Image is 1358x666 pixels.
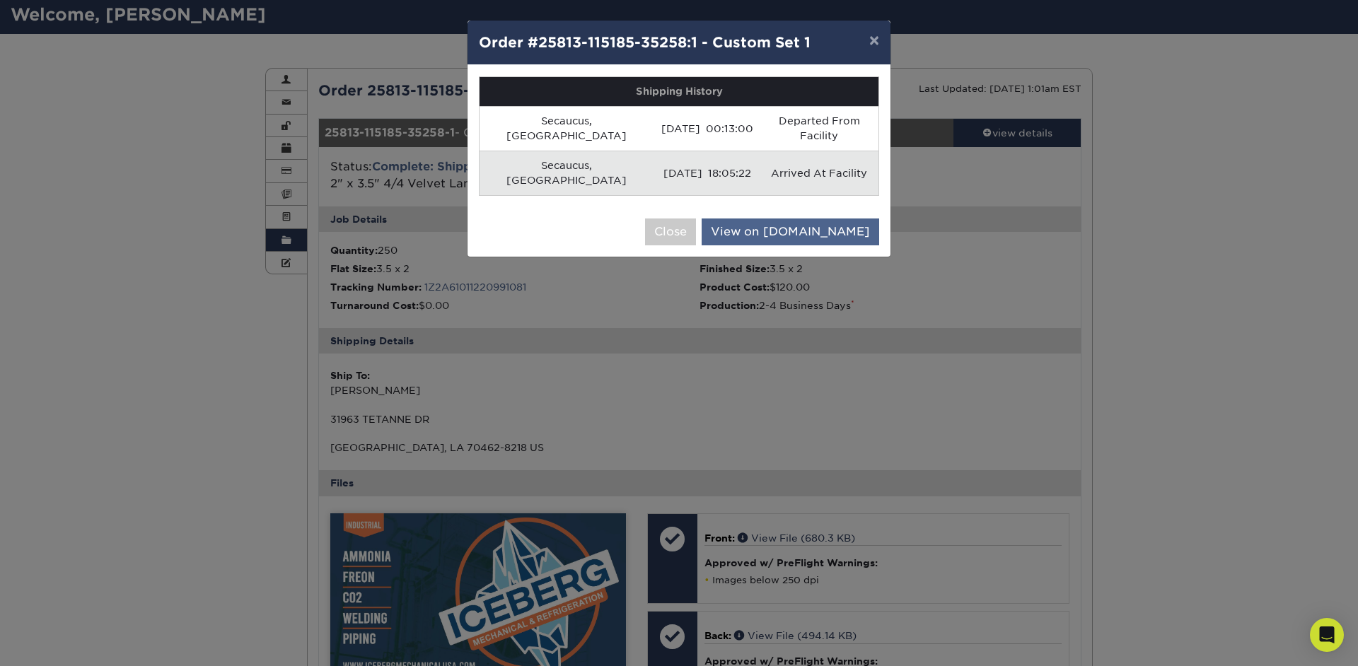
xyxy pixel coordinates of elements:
[760,106,878,151] td: Departed From Facility
[480,151,654,195] td: Secaucus, [GEOGRAPHIC_DATA]
[654,106,760,151] td: [DATE] 00:13:00
[1310,618,1344,652] div: Open Intercom Messenger
[480,77,878,106] th: Shipping History
[645,218,696,245] button: Close
[479,32,879,53] h4: Order #25813-115185-35258:1 - Custom Set 1
[760,151,878,195] td: Arrived At Facility
[654,151,760,195] td: [DATE] 18:05:22
[480,106,654,151] td: Secaucus, [GEOGRAPHIC_DATA]
[702,218,879,245] a: View on [DOMAIN_NAME]
[858,21,890,60] button: ×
